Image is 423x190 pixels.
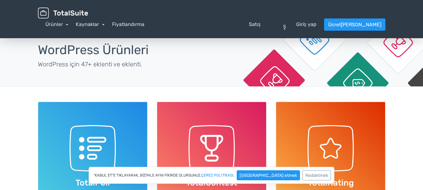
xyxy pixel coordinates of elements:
a: kişiGiriş yap [268,21,316,28]
font: . [233,173,234,177]
button: Reddetmek [302,170,331,180]
img: WordPress için TotalSuite [38,8,88,18]
a: Fiyatlandırma [112,21,144,28]
font: soru_cevap [171,21,246,28]
button: [GEOGRAPHIC_DATA] etmek [237,170,300,180]
a: soru_cevapSatış [171,21,261,28]
font: Ücret[PERSON_NAME] [328,22,381,28]
font: Reddetmek [305,173,328,178]
font: [GEOGRAPHIC_DATA] etmek [240,173,297,178]
a: çerez politikası [201,173,233,177]
font: Kaynaklar [76,21,99,27]
font: Giriş yap [296,21,317,27]
a: Ücret[PERSON_NAME] [324,18,385,31]
font: WordPress Ürünleri [38,43,149,57]
a: Ürünler [45,21,69,27]
font: çerez politikası [201,173,233,177]
font: "Kabul Et"e tıklayarak, bizimle aynı fikirde olursunuz. [94,173,201,177]
a: Kaynaklar [76,21,105,27]
font: Fiyatlandırma [112,21,144,27]
font: kişi [268,21,293,28]
font: Ürünler [45,21,63,27]
font: WordPress için 47+ eklenti ve eklenti. [38,60,142,68]
font: Satış [249,21,261,27]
